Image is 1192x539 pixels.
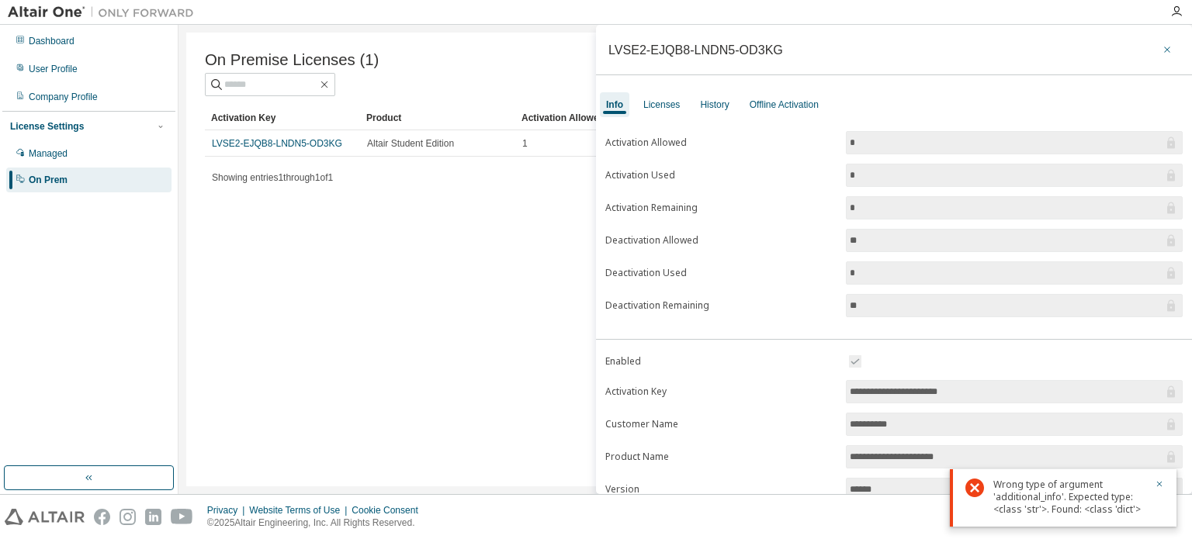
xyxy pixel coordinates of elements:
label: Deactivation Allowed [605,234,837,247]
div: Offline Activation [750,98,819,111]
span: Altair Student Edition [367,137,454,150]
div: LVSE2-EJQB8-LNDN5-OD3KG [608,43,783,56]
div: Website Terms of Use [249,504,352,517]
div: Wrong type of argument 'additional_info'. Expected type: <class 'str'>. Found: <class 'dict'> [993,479,1145,516]
img: altair_logo.svg [5,509,85,525]
label: Enabled [605,355,837,368]
div: Activation Key [211,105,354,130]
p: © 2025 Altair Engineering, Inc. All Rights Reserved. [207,517,428,530]
label: Product Name [605,451,837,463]
div: Info [606,98,623,111]
label: Activation Key [605,385,837,398]
div: Privacy [207,504,249,517]
img: Altair One [8,5,202,20]
div: On Prem [29,174,68,186]
span: Showing entries 1 through 1 of 1 [212,172,333,183]
a: LVSE2-EJQB8-LNDN5-OD3KG [212,138,342,149]
div: Managed [29,147,68,160]
div: Cookie Consent [352,504,427,517]
img: youtube.svg [171,509,193,525]
label: Customer Name [605,418,837,430]
label: Deactivation Used [605,267,837,279]
div: Dashboard [29,35,74,47]
label: Activation Allowed [605,136,837,149]
img: instagram.svg [120,509,136,525]
label: Version [605,483,837,496]
label: Activation Used [605,169,837,181]
label: Activation Remaining [605,202,837,214]
label: Deactivation Remaining [605,299,837,312]
div: Product [366,105,509,130]
div: License Settings [10,120,84,133]
div: History [700,98,729,111]
div: Activation Allowed [521,105,664,130]
img: facebook.svg [94,509,110,525]
div: Company Profile [29,91,98,103]
span: On Premise Licenses (1) [205,51,379,69]
img: linkedin.svg [145,509,161,525]
div: User Profile [29,63,78,75]
div: Licenses [643,98,680,111]
span: 1 [522,137,528,150]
